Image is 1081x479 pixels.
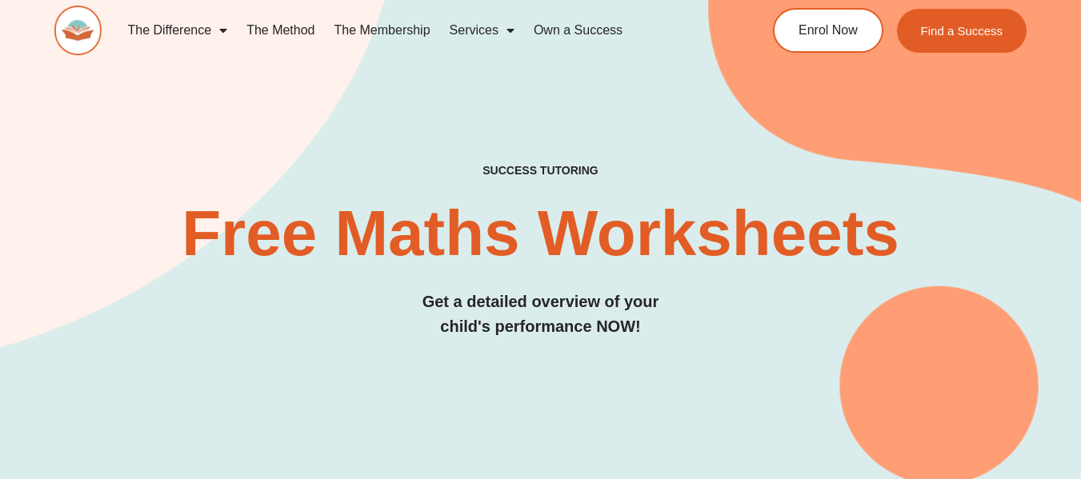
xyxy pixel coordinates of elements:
h2: Free Maths Worksheets​ [54,202,1027,265]
h4: SUCCESS TUTORING​ [54,164,1027,178]
a: Own a Success [524,12,632,49]
a: Services [440,12,524,49]
a: Find a Success [897,9,1027,53]
nav: Menu [118,12,717,49]
h3: Get a detailed overview of your child's performance NOW! [54,289,1027,339]
a: The Membership [325,12,440,49]
span: Find a Success [921,25,1003,37]
a: The Method [237,12,324,49]
a: Enrol Now [773,8,883,53]
span: Enrol Now [799,24,858,37]
a: The Difference [118,12,237,49]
